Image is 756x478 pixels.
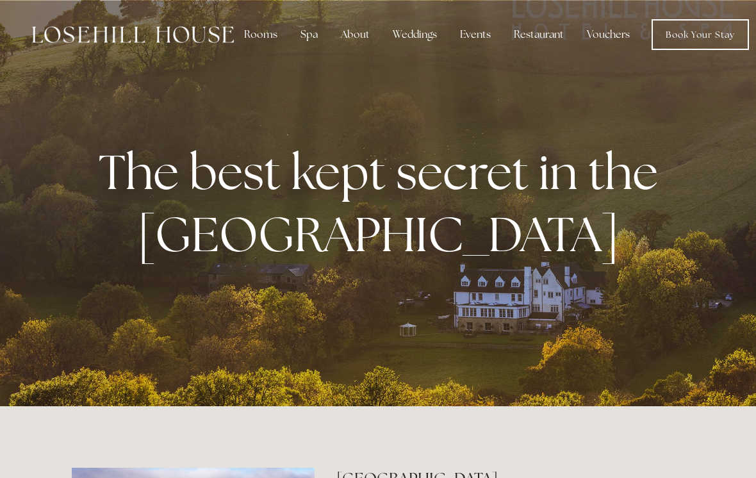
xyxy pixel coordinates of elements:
a: Vouchers [577,22,640,47]
div: Weddings [382,22,447,47]
div: Restaurant [504,22,574,47]
div: About [331,22,380,47]
strong: The best kept secret in the [GEOGRAPHIC_DATA] [99,140,668,266]
div: Events [450,22,501,47]
img: Losehill House [32,26,234,43]
div: Rooms [234,22,288,47]
div: Spa [290,22,328,47]
a: Book Your Stay [652,19,749,50]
